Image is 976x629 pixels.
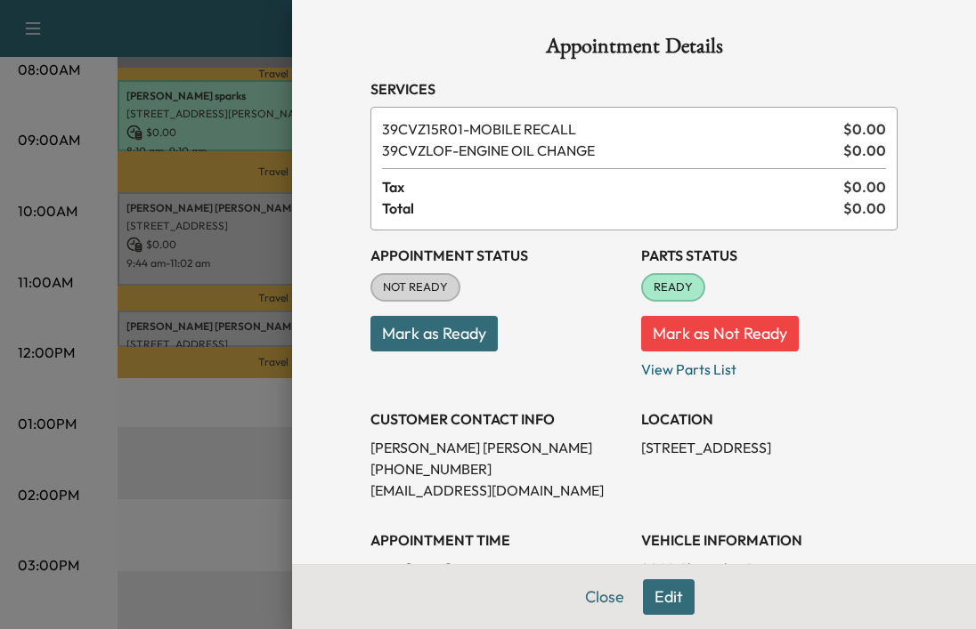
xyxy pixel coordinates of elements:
[370,558,627,579] p: Date: [DATE]
[573,579,636,615] button: Close
[641,558,898,579] p: 2022 Chevrolet Camaro
[843,198,886,219] span: $ 0.00
[641,245,898,266] h3: Parts Status
[370,245,627,266] h3: Appointment Status
[843,176,886,198] span: $ 0.00
[372,278,459,296] span: NOT READY
[382,118,836,140] span: MOBILE RECALL
[641,316,799,351] button: Mark as Not Ready
[370,316,498,351] button: Mark as Ready
[843,140,886,161] span: $ 0.00
[641,351,898,380] p: View Parts List
[370,529,627,551] h3: APPOINTMENT TIME
[370,408,627,430] h3: CUSTOMER CONTACT INFO
[643,579,695,615] button: Edit
[370,78,898,100] h3: Services
[370,437,627,458] p: [PERSON_NAME] [PERSON_NAME]
[382,198,843,219] span: Total
[382,176,843,198] span: Tax
[370,480,627,501] p: [EMAIL_ADDRESS][DOMAIN_NAME]
[382,140,836,161] span: ENGINE OIL CHANGE
[641,529,898,551] h3: VEHICLE INFORMATION
[643,278,704,296] span: READY
[370,36,898,64] h1: Appointment Details
[843,118,886,140] span: $ 0.00
[370,458,627,480] p: [PHONE_NUMBER]
[641,408,898,430] h3: LOCATION
[641,437,898,458] p: [STREET_ADDRESS]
